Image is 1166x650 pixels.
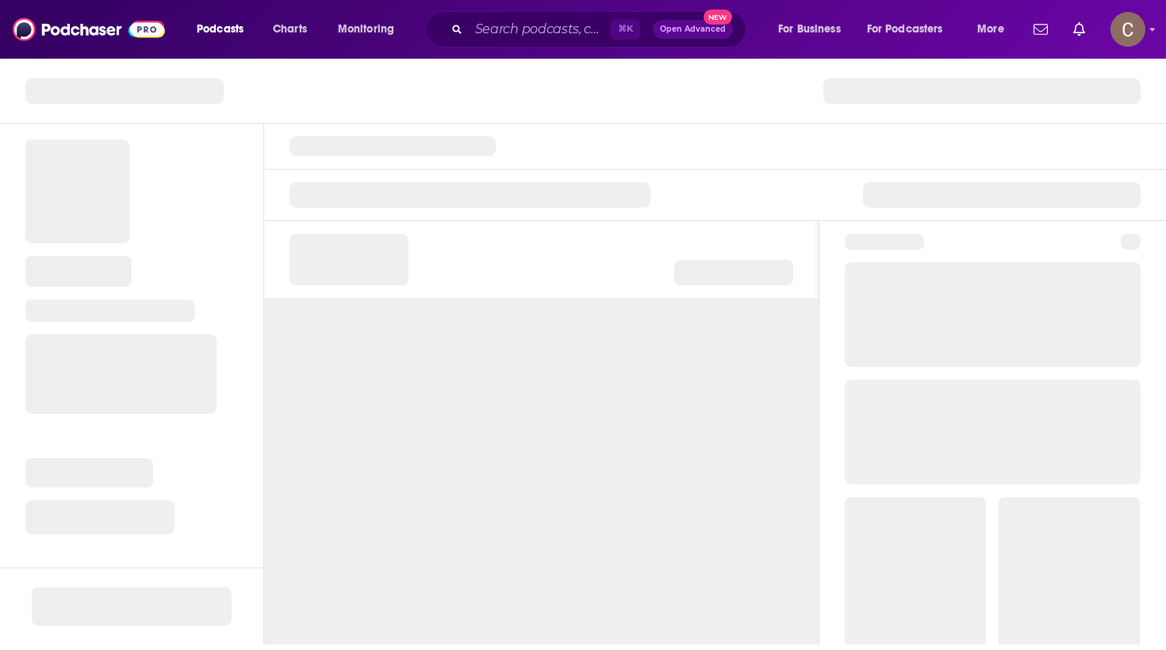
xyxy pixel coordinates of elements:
a: Charts [263,17,316,42]
button: open menu [327,17,415,42]
button: open menu [966,17,1024,42]
button: open menu [857,17,966,42]
span: Monitoring [338,18,394,40]
span: New [704,10,732,25]
span: Charts [273,18,307,40]
button: Open AdvancedNew [653,20,733,39]
span: Podcasts [197,18,244,40]
span: For Business [778,18,841,40]
input: Search podcasts, credits, & more... [469,17,611,42]
a: Show notifications dropdown [1067,16,1091,43]
span: ⌘ K [611,19,640,40]
span: Open Advanced [660,25,726,33]
img: Podchaser - Follow, Share and Rate Podcasts [13,14,165,44]
button: Show profile menu [1110,12,1145,47]
div: Search podcasts, credits, & more... [440,11,761,48]
span: Logged in as clay.bolton [1110,12,1145,47]
span: For Podcasters [867,18,943,40]
button: open menu [186,17,264,42]
button: open menu [767,17,861,42]
img: User Profile [1110,12,1145,47]
a: Show notifications dropdown [1027,16,1054,43]
span: More [977,18,1004,40]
